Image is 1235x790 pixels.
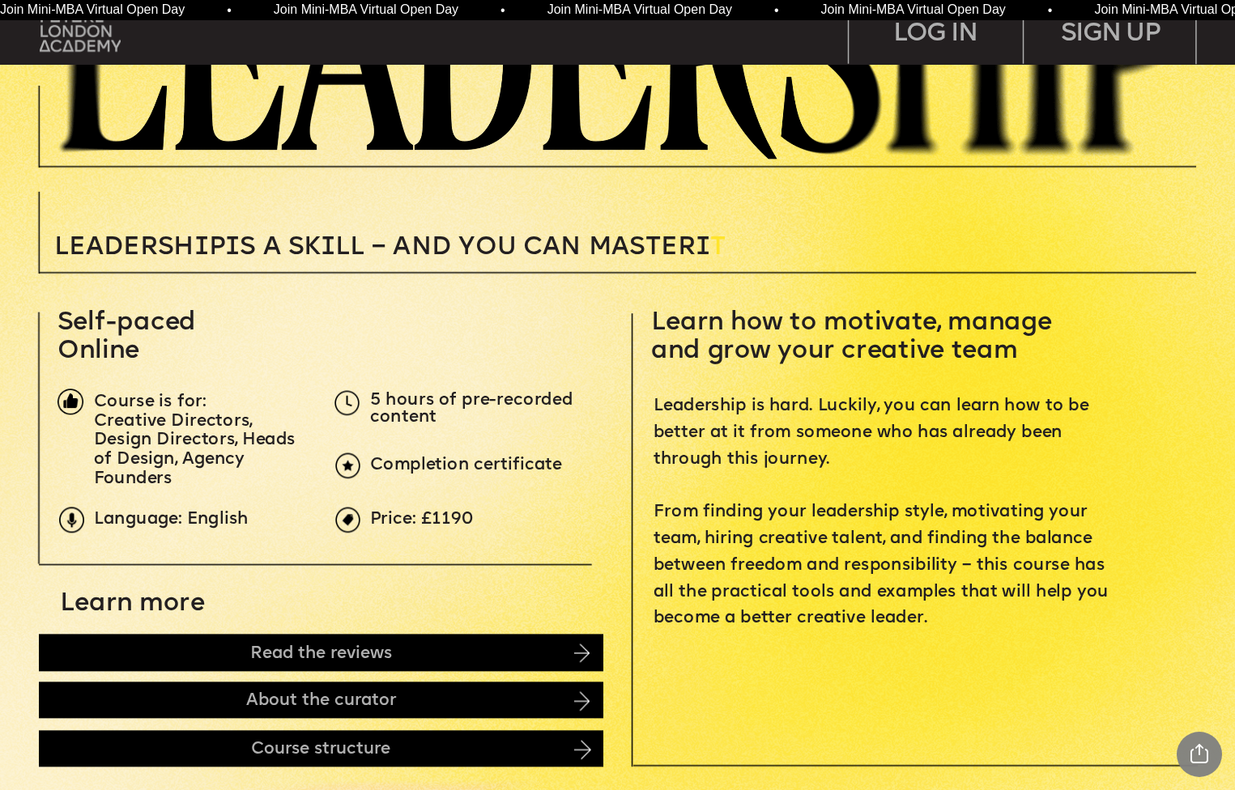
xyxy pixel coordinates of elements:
[574,692,590,711] img: image-d430bf59-61f2-4e83-81f2-655be665a85d.png
[574,643,590,663] img: image-14cb1b2c-41b0-4782-8715-07bdb6bd2f06.png
[334,390,360,415] img: upload-5dcb7aea-3d7f-4093-a867-f0427182171d.png
[226,4,231,17] span: •
[370,393,577,425] span: 5 hours of pre-recorded content
[696,235,710,260] span: i
[54,235,710,260] span: Leadersh p s a sk ll – and you can MASTER
[59,508,84,533] img: upload-9eb2eadd-7bf9-4b2b-b585-6dd8b9275b41.png
[54,235,922,260] p: T
[57,338,139,363] span: Online
[773,4,778,17] span: •
[60,590,205,615] span: Learn more
[194,235,209,260] span: i
[40,11,121,52] img: upload-bfdffa89-fac7-4f57-a443-c7c39906ba42.png
[651,309,1058,363] span: Learn how to motivate, manage and grow your creative team
[57,309,196,334] span: Self-paced
[500,4,505,17] span: •
[321,235,335,260] span: i
[1177,732,1222,777] div: Share
[94,414,300,487] span: Creative Directors, Design Directors, Heads of Design, Agency Founders
[57,389,83,414] img: image-1fa7eedb-a71f-428c-a033-33de134354ef.png
[1047,4,1052,17] span: •
[94,394,207,410] span: Course is for:
[654,398,1113,626] span: Leadership is hard. Luckily, you can learn how to be better at it from someone who has already be...
[370,458,562,474] span: Completion certificate
[94,512,249,528] span: Language: English
[225,235,240,260] span: i
[370,512,474,528] span: Price: £1190
[335,453,360,478] img: upload-6b0d0326-a6ce-441c-aac1-c2ff159b353e.png
[335,508,360,533] img: upload-969c61fd-ea08-4d05-af36-d273f2608f5e.png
